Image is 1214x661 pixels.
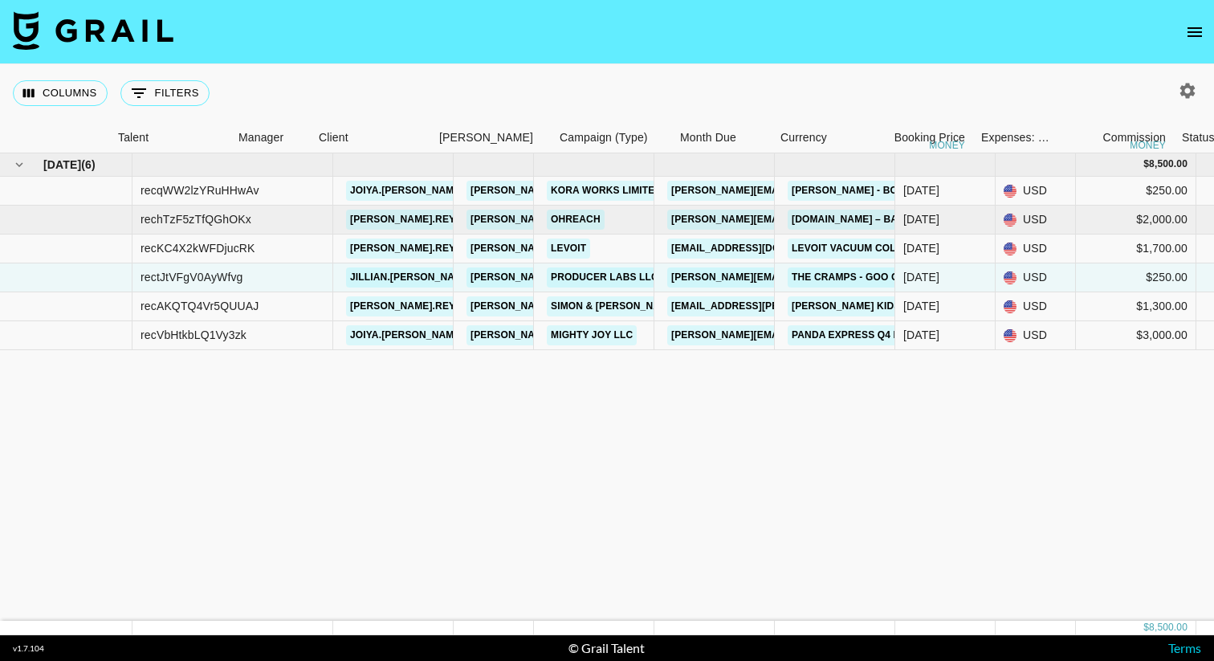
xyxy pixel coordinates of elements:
[547,267,662,288] a: Producer Labs LLC
[319,122,348,153] div: Client
[903,211,939,227] div: Sep '25
[667,210,929,230] a: [PERSON_NAME][EMAIL_ADDRESS][DOMAIN_NAME]
[13,11,173,50] img: Grail Talent
[667,267,929,288] a: [PERSON_NAME][EMAIL_ADDRESS][DOMAIN_NAME]
[1149,621,1188,634] div: 8,500.00
[981,122,1050,153] div: Expenses: Remove Commission?
[560,122,648,153] div: Campaign (Type)
[81,157,96,173] span: ( 6 )
[346,181,468,201] a: joiya.[PERSON_NAME]
[667,325,929,345] a: [PERSON_NAME][EMAIL_ADDRESS][DOMAIN_NAME]
[547,296,682,316] a: Simon & [PERSON_NAME]
[552,122,672,153] div: Campaign (Type)
[903,269,939,285] div: Sep '25
[996,235,1076,263] div: USD
[903,240,939,256] div: Sep '25
[141,327,246,343] div: recVbHtkbLQ1Vy3zk
[346,239,488,259] a: [PERSON_NAME].reynaaa
[672,122,772,153] div: Month Due
[680,122,736,153] div: Month Due
[667,296,929,316] a: [EMAIL_ADDRESS][PERSON_NAME][DOMAIN_NAME]
[1143,621,1149,634] div: $
[996,177,1076,206] div: USD
[667,181,929,201] a: [PERSON_NAME][EMAIL_ADDRESS][DOMAIN_NAME]
[238,122,283,153] div: Manager
[568,640,645,656] div: © Grail Talent
[118,122,149,153] div: Talent
[1130,141,1166,150] div: money
[13,643,44,654] div: v 1.7.104
[346,296,488,316] a: [PERSON_NAME].reynaaa
[996,263,1076,292] div: USD
[894,122,965,153] div: Booking Price
[1179,16,1211,48] button: open drawer
[788,181,1036,201] a: [PERSON_NAME] - Born To Fly | Sound Promo
[772,122,853,153] div: Currency
[466,325,811,345] a: [PERSON_NAME][EMAIL_ADDRESS][PERSON_NAME][DOMAIN_NAME]
[996,292,1076,321] div: USD
[120,80,210,106] button: Show filters
[466,239,811,259] a: [PERSON_NAME][EMAIL_ADDRESS][PERSON_NAME][DOMAIN_NAME]
[903,298,939,314] div: Sep '25
[1076,263,1196,292] div: $250.00
[141,269,243,285] div: rectJtVFgV0AyWfvg
[13,80,108,106] button: Select columns
[1102,122,1166,153] div: Commission
[466,210,811,230] a: [PERSON_NAME][EMAIL_ADDRESS][PERSON_NAME][DOMAIN_NAME]
[1076,321,1196,350] div: $3,000.00
[43,157,81,173] span: [DATE]
[1076,177,1196,206] div: $250.00
[346,325,468,345] a: joiya.[PERSON_NAME]
[1168,640,1201,655] a: Terms
[1149,157,1188,171] div: 8,500.00
[1143,157,1149,171] div: $
[788,267,950,288] a: The Cramps - Goo Goo Muck
[141,182,259,198] div: recqWW2lzYRuHHwAv
[431,122,552,153] div: Booker
[547,210,605,230] a: OHREACH
[547,325,637,345] a: Mighty Joy LLC
[788,210,1033,230] a: [DOMAIN_NAME] – Back-to-School Campaign
[973,122,1053,153] div: Expenses: Remove Commission?
[466,181,811,201] a: [PERSON_NAME][EMAIL_ADDRESS][PERSON_NAME][DOMAIN_NAME]
[1076,292,1196,321] div: $1,300.00
[1076,206,1196,235] div: $2,000.00
[996,321,1076,350] div: USD
[346,267,477,288] a: jillian.[PERSON_NAME]
[788,325,972,345] a: Panda Express Q4 LTO Campaign
[667,239,847,259] a: [EMAIL_ADDRESS][DOMAIN_NAME]
[230,122,311,153] div: Manager
[439,122,533,153] div: [PERSON_NAME]
[547,181,666,201] a: KORA WORKS LIMITED
[8,153,31,176] button: hide children
[929,141,965,150] div: money
[903,182,939,198] div: Sep '25
[346,210,488,230] a: [PERSON_NAME].reynaaa
[141,240,255,256] div: recKC4X2kWFDjucRK
[110,122,230,153] div: Talent
[466,267,811,288] a: [PERSON_NAME][EMAIL_ADDRESS][PERSON_NAME][DOMAIN_NAME]
[466,296,811,316] a: [PERSON_NAME][EMAIL_ADDRESS][PERSON_NAME][DOMAIN_NAME]
[780,122,827,153] div: Currency
[547,239,590,259] a: Levoit
[788,296,1079,316] a: [PERSON_NAME] Kids Cookbook with [PERSON_NAME]
[903,327,939,343] div: Sep '25
[1076,235,1196,263] div: $1,700.00
[788,239,920,259] a: Levoit Vacuum Collab
[996,206,1076,235] div: USD
[141,298,259,314] div: recAKQTQ4Vr5QUUAJ
[311,122,431,153] div: Client
[141,211,251,227] div: rechTzF5zTfQGhOKx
